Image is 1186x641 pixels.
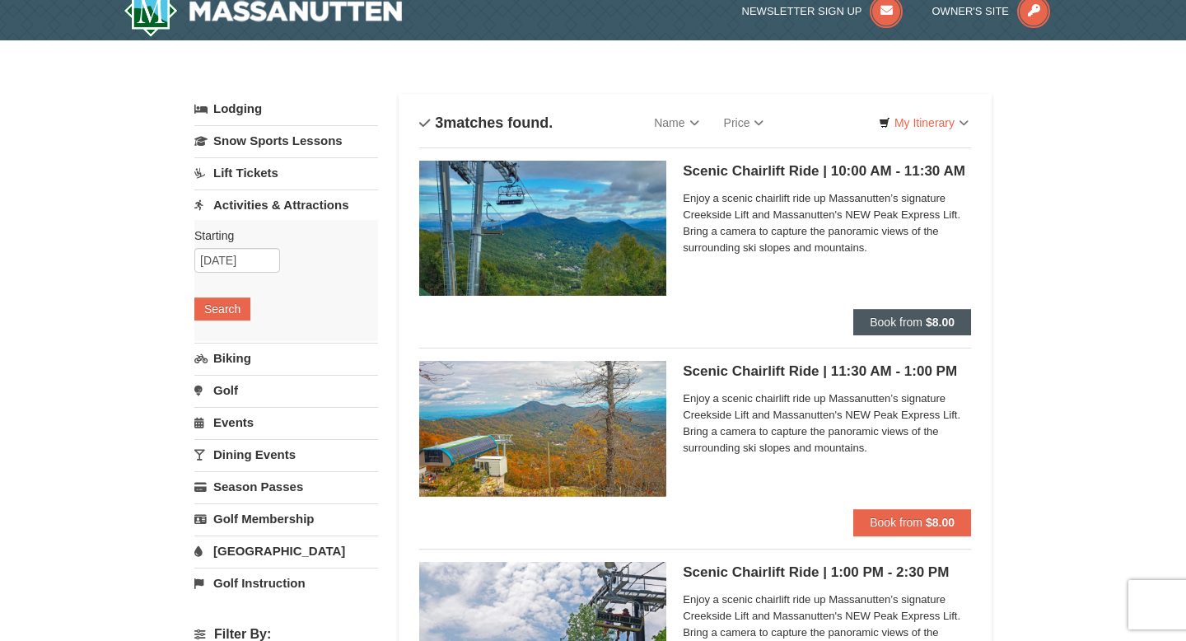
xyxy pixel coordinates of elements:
a: Owner's Site [932,5,1051,17]
a: [GEOGRAPHIC_DATA] [194,536,378,566]
strong: $8.00 [926,516,955,529]
h5: Scenic Chairlift Ride | 10:00 AM - 11:30 AM [683,163,971,180]
span: Newsletter Sign Up [742,5,862,17]
a: Dining Events [194,439,378,470]
span: Enjoy a scenic chairlift ride up Massanutten’s signature Creekside Lift and Massanutten's NEW Pea... [683,190,971,256]
h4: matches found. [419,115,553,131]
a: My Itinerary [868,110,979,135]
img: 24896431-13-a88f1aaf.jpg [419,361,666,496]
span: Owner's Site [932,5,1010,17]
h5: Scenic Chairlift Ride | 1:00 PM - 2:30 PM [683,564,971,581]
span: Enjoy a scenic chairlift ride up Massanutten’s signature Creekside Lift and Massanutten's NEW Pea... [683,391,971,456]
a: Name [642,106,711,139]
a: Price [712,106,777,139]
a: Activities & Attractions [194,189,378,220]
strong: $8.00 [926,316,955,329]
a: Golf Membership [194,503,378,534]
a: Lift Tickets [194,157,378,188]
a: Lodging [194,94,378,124]
label: Starting [194,227,366,244]
button: Search [194,297,250,320]
a: Season Passes [194,471,378,502]
span: 3 [435,115,443,131]
h5: Scenic Chairlift Ride | 11:30 AM - 1:00 PM [683,363,971,380]
span: Book from [870,516,922,529]
a: Golf Instruction [194,568,378,598]
button: Book from $8.00 [853,509,971,536]
a: Events [194,407,378,437]
a: Biking [194,343,378,373]
span: Book from [870,316,922,329]
a: Snow Sports Lessons [194,125,378,156]
a: Newsletter Sign Up [742,5,904,17]
a: Golf [194,375,378,405]
button: Book from $8.00 [853,309,971,335]
img: 24896431-1-a2e2611b.jpg [419,161,666,296]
